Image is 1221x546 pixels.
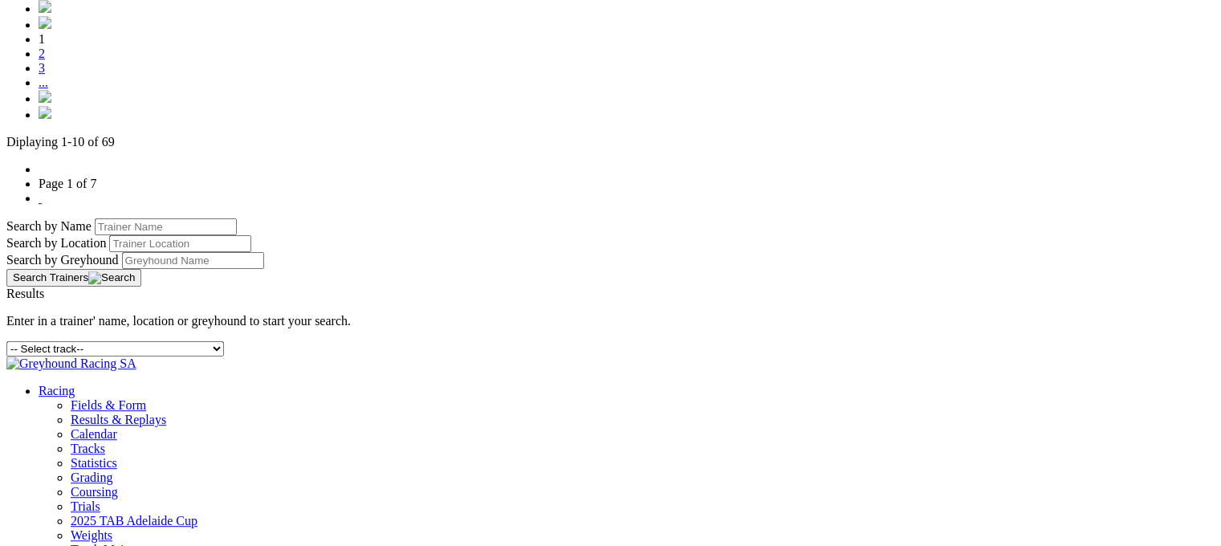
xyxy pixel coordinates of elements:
[6,253,119,267] label: Search by Greyhound
[109,235,251,252] input: Search by Trainer Location
[88,271,135,284] img: Search
[39,90,51,103] img: chevron-right-pager-blue.svg
[39,47,45,60] a: 2
[39,32,45,46] span: 1
[71,471,112,484] a: Grading
[71,427,117,441] a: Calendar
[39,384,75,397] a: Racing
[6,135,1215,149] p: Diplaying 1-10 of 69
[71,442,105,455] a: Tracks
[71,514,197,528] a: 2025 TAB Adelaide Cup
[95,218,237,235] input: Search by Trainer Name
[39,106,51,119] img: chevrons-right-pager-blue.svg
[71,413,166,426] a: Results & Replays
[39,61,45,75] a: 3
[6,314,1215,328] p: Enter in a trainer' name, location or greyhound to start your search.
[71,499,100,513] a: Trials
[6,287,1215,301] div: Results
[39,16,51,29] img: chevron-left-pager-blue.svg
[71,456,117,470] a: Statistics
[6,219,92,233] label: Search by Name
[6,357,136,371] img: Greyhound Racing SA
[6,269,141,287] button: Search Trainers
[71,398,146,412] a: Fields & Form
[71,485,118,499] a: Coursing
[122,252,264,269] input: Search by Greyhound Name
[6,236,106,250] label: Search by Location
[71,528,112,542] a: Weights
[39,177,96,190] a: Page 1 of 7
[39,75,48,89] a: ...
